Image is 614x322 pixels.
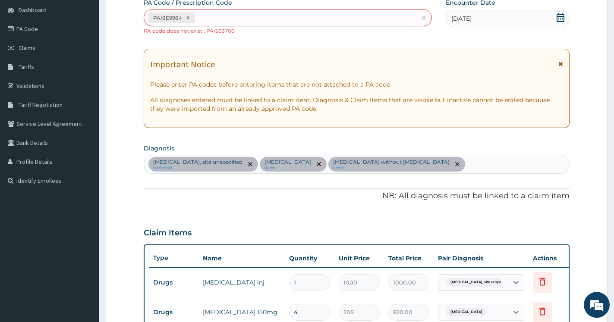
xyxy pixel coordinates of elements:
span: Tariff Negotiation [19,101,63,109]
div: Minimize live chat window [142,4,162,25]
div: PA/8E9984 [151,13,183,23]
td: [MEDICAL_DATA] inj [198,274,285,291]
p: [MEDICAL_DATA] [264,159,311,166]
small: query [264,166,311,170]
h1: Important Notice [150,59,215,69]
span: Tariffs [19,63,34,71]
span: remove selection option [315,160,323,168]
td: Drugs [149,275,198,291]
span: [MEDICAL_DATA], site unspecified [446,278,516,287]
p: [MEDICAL_DATA], site unspecified [153,159,242,166]
th: Unit Price [334,250,384,267]
small: confirmed [153,166,242,170]
th: Type [149,250,198,266]
span: [MEDICAL_DATA] [446,308,487,316]
th: Actions [529,250,572,267]
h3: Claim Items [144,228,192,238]
th: Quantity [285,250,334,267]
span: remove selection option [453,160,461,168]
th: Pair Diagnosis [434,250,529,267]
th: Name [198,250,285,267]
div: Chat with us now [45,48,145,59]
span: [DATE] [451,14,472,23]
td: Drugs [149,304,198,320]
small: PA code does not exist : PA/503700 [144,28,235,34]
span: Claims [19,44,35,52]
p: NB: All diagnosis must be linked to a claim item [144,191,570,202]
span: We're online! [50,103,119,190]
p: All diagnoses entered must be linked to a claim item. Diagnosis & Claim Items that are visible bu... [150,96,563,113]
span: Dashboard [19,6,47,14]
textarea: Type your message and hit 'Enter' [4,223,164,253]
small: query [333,166,450,170]
td: [MEDICAL_DATA] 150mg [198,303,285,321]
p: Please enter PA codes before entering items that are not attached to a PA code [150,80,563,89]
span: remove selection option [246,160,254,168]
label: Diagnosis [144,144,174,153]
img: d_794563401_company_1708531726252_794563401 [16,43,35,65]
th: Total Price [384,250,434,267]
p: [MEDICAL_DATA] without [MEDICAL_DATA] [333,159,450,166]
